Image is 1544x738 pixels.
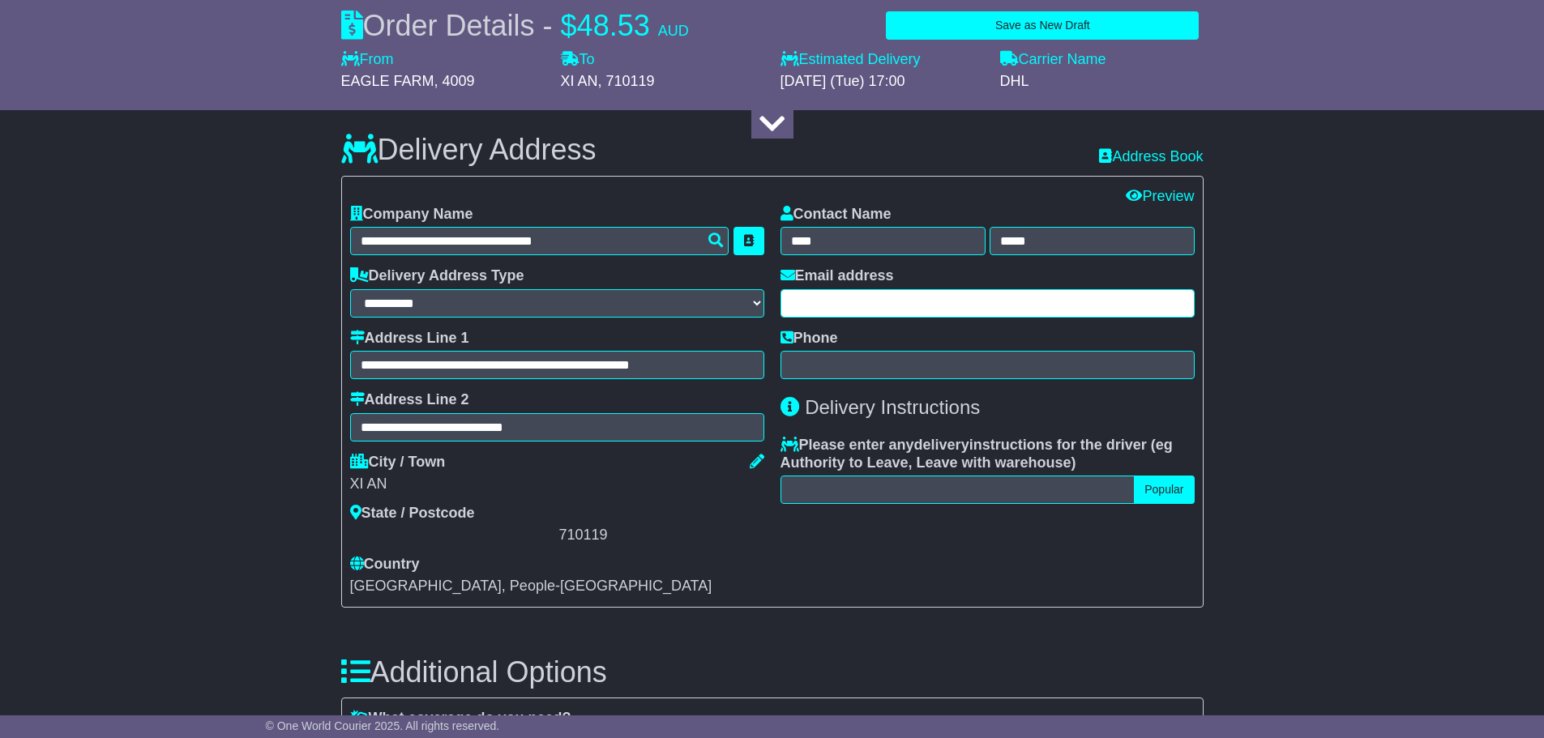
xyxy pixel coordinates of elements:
[1099,148,1203,164] a: Address Book
[350,710,571,727] label: What coverage do you need?
[781,51,984,69] label: Estimated Delivery
[350,454,446,471] label: City / Town
[350,556,420,574] label: Country
[781,73,984,91] div: [DATE] (Tue) 17:00
[350,206,473,224] label: Company Name
[266,719,500,732] span: © One World Courier 2025. All rights reserved.
[350,267,524,285] label: Delivery Address Type
[781,267,894,285] label: Email address
[350,391,469,409] label: Address Line 2
[341,51,394,69] label: From
[350,505,475,523] label: State / Postcode
[341,656,1204,689] h3: Additional Options
[781,206,892,224] label: Contact Name
[350,578,712,594] span: [GEOGRAPHIC_DATA], People-[GEOGRAPHIC_DATA]
[1000,73,1204,91] div: DHL
[781,437,1195,471] label: Please enter any instructions for the driver ( )
[781,437,1173,471] span: eg Authority to Leave, Leave with warehouse
[350,476,764,493] div: XI AN
[1134,476,1194,504] button: Popular
[341,8,689,43] div: Order Details -
[781,330,838,348] label: Phone
[886,11,1199,40] button: Save as New Draft
[1126,188,1194,204] a: Preview
[434,73,475,89] span: , 4009
[559,527,764,544] div: 710119
[561,73,598,89] span: XI AN
[341,134,597,166] h3: Delivery Address
[350,330,469,348] label: Address Line 1
[341,73,434,89] span: EAGLE FARM
[577,9,650,42] span: 48.53
[598,73,655,89] span: , 710119
[1000,51,1106,69] label: Carrier Name
[914,437,969,453] span: delivery
[561,9,577,42] span: $
[658,23,689,39] span: AUD
[805,396,980,418] span: Delivery Instructions
[561,51,595,69] label: To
